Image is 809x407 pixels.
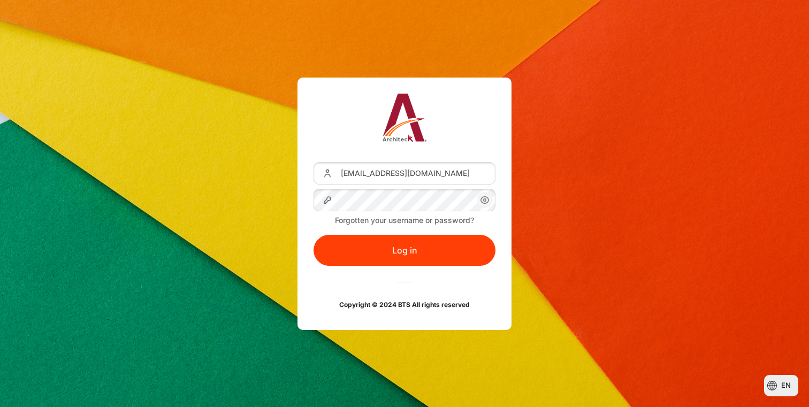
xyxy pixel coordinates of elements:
[314,235,495,266] button: Log in
[314,162,495,185] input: Username or Email Address
[764,375,798,396] button: Languages
[781,380,791,391] span: en
[383,94,427,142] img: Architeck
[383,94,427,146] a: Architeck
[339,301,470,309] strong: Copyright © 2024 BTS All rights reserved
[335,216,474,225] a: Forgotten your username or password?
